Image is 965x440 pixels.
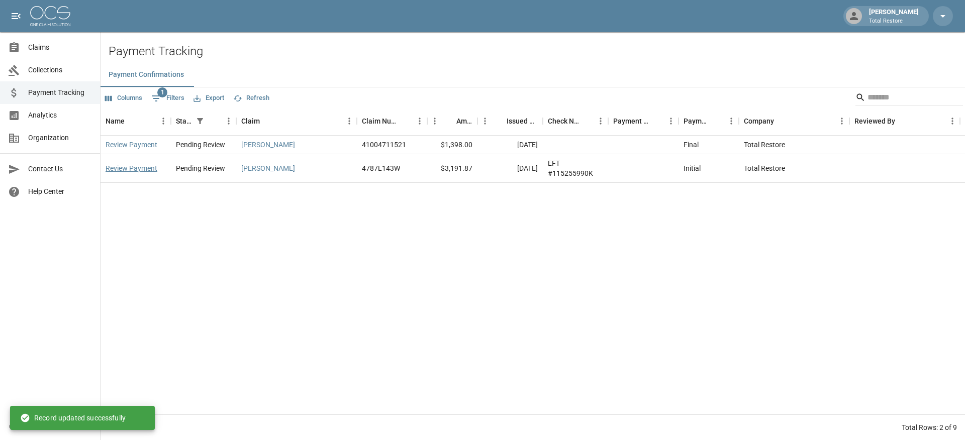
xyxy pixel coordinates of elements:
[663,114,679,129] button: Menu
[171,107,236,135] div: Status
[207,114,221,128] button: Sort
[427,114,442,129] button: Menu
[895,114,909,128] button: Sort
[362,107,398,135] div: Claim Number
[507,107,538,135] div: Issued Date
[684,107,710,135] div: Payment Type
[241,163,295,173] a: [PERSON_NAME]
[834,114,849,129] button: Menu
[221,114,236,129] button: Menu
[101,107,171,135] div: Name
[493,114,507,128] button: Sort
[744,107,774,135] div: Company
[6,6,26,26] button: open drawer
[477,154,543,183] div: [DATE]
[608,107,679,135] div: Payment Method
[427,154,477,183] div: $3,191.87
[236,107,357,135] div: Claim
[849,107,960,135] div: Reviewed By
[28,42,92,53] span: Claims
[477,107,543,135] div: Issued Date
[649,114,663,128] button: Sort
[260,114,274,128] button: Sort
[739,107,849,135] div: Company
[427,107,477,135] div: Amount
[28,87,92,98] span: Payment Tracking
[101,63,192,87] button: Payment Confirmations
[548,107,579,135] div: Check Number
[149,90,187,106] button: Show filters
[241,107,260,135] div: Claim
[869,17,919,26] p: Total Restore
[241,140,295,150] a: [PERSON_NAME]
[945,114,960,129] button: Menu
[684,163,701,173] div: Initial
[231,90,272,106] button: Refresh
[193,114,207,128] button: Show filters
[543,107,608,135] div: Check Number
[412,114,427,129] button: Menu
[125,114,139,128] button: Sort
[157,87,167,97] span: 1
[193,114,207,128] div: 1 active filter
[362,163,400,173] div: 4787L143W
[28,164,92,174] span: Contact Us
[28,186,92,197] span: Help Center
[902,422,957,432] div: Total Rows: 2 of 9
[28,133,92,143] span: Organization
[739,154,849,183] div: Total Restore
[28,65,92,75] span: Collections
[477,114,493,129] button: Menu
[156,114,171,129] button: Menu
[176,163,225,173] div: Pending Review
[28,110,92,121] span: Analytics
[342,114,357,129] button: Menu
[548,158,603,178] div: EFT #115255990K
[865,7,923,25] div: [PERSON_NAME]
[774,114,788,128] button: Sort
[9,421,91,431] div: © 2025 One Claim Solution
[456,107,472,135] div: Amount
[109,44,965,59] h2: Payment Tracking
[176,107,193,135] div: Status
[854,107,895,135] div: Reviewed By
[357,107,427,135] div: Claim Number
[106,107,125,135] div: Name
[613,107,649,135] div: Payment Method
[101,63,965,87] div: dynamic tabs
[442,114,456,128] button: Sort
[30,6,70,26] img: ocs-logo-white-transparent.png
[362,140,406,150] div: 41004711521
[710,114,724,128] button: Sort
[191,90,227,106] button: Export
[477,136,543,154] div: [DATE]
[684,140,699,150] div: Final
[855,89,963,107] div: Search
[579,114,593,128] button: Sort
[398,114,412,128] button: Sort
[739,136,849,154] div: Total Restore
[176,140,225,150] div: Pending Review
[20,409,126,427] div: Record updated successfully
[106,163,157,173] a: Review Payment
[103,90,145,106] button: Select columns
[593,114,608,129] button: Menu
[724,114,739,129] button: Menu
[106,140,157,150] a: Review Payment
[679,107,739,135] div: Payment Type
[427,136,477,154] div: $1,398.00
